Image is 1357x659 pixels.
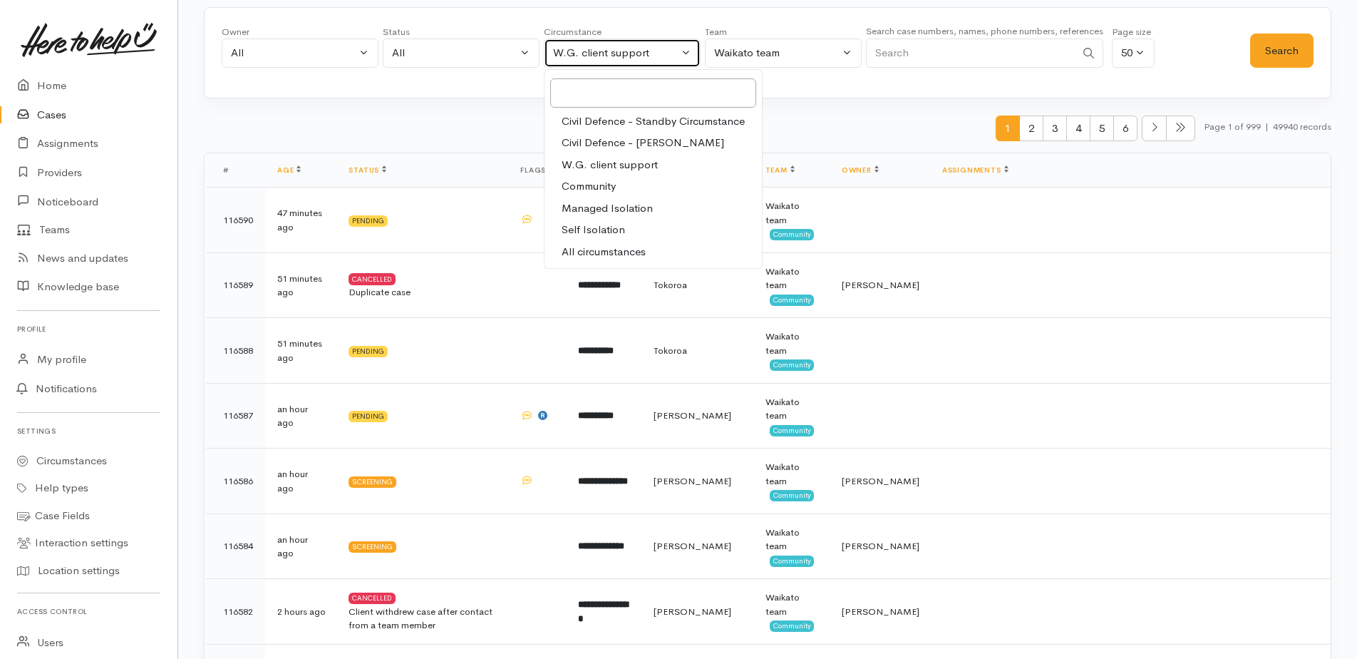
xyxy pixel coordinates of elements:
span: | [1265,121,1269,133]
div: Pending [349,215,388,227]
div: Cancelled [349,273,396,285]
td: 116589 [206,252,266,318]
span: Managed Isolation [562,200,653,217]
button: All [222,39,378,68]
div: Waikato team [765,460,819,488]
span: [PERSON_NAME] [654,606,731,618]
span: Civil Defence - [PERSON_NAME] [562,135,724,151]
span: Community [770,490,815,501]
button: All [383,39,540,68]
span: Community [770,620,815,632]
td: 116590 [206,188,266,253]
span: [PERSON_NAME] [842,540,919,552]
span: Community [770,229,815,240]
button: 50 [1112,39,1155,68]
button: Waikato team [705,39,862,68]
span: Tokoroa [654,279,687,291]
div: Screening [349,476,396,488]
span: 4 [1066,116,1090,142]
td: an hour ago [266,449,337,514]
button: Search [1250,34,1314,68]
div: Pending [349,411,388,422]
span: Community [770,425,815,436]
h6: Profile [17,320,160,339]
span: Self Isolation [562,222,625,238]
input: Search [550,78,756,108]
div: Waikato team [765,329,819,357]
small: Search case numbers, names, phone numbers, references [866,25,1103,37]
div: Duplicate case [349,285,497,300]
span: [PERSON_NAME] [842,279,919,291]
span: Community [770,295,815,306]
span: 3 [1043,116,1067,142]
th: Flags [509,153,566,188]
td: 116586 [206,449,266,514]
td: 116582 [206,579,266,645]
li: Next page [1142,116,1167,142]
span: [PERSON_NAME] [842,606,919,618]
input: Search [866,39,1075,68]
div: Client withdrew case after contact from a team member [349,605,497,633]
div: Waikato team [765,526,819,553]
div: Waikato team [765,591,819,618]
a: Age [277,165,301,175]
div: Waikato team [714,45,840,61]
div: Waikato team [765,265,819,292]
div: Team [705,25,862,39]
td: 2 hours ago [266,579,337,645]
div: Waikato team [765,199,819,227]
span: 5 [1090,116,1114,142]
div: Owner [222,25,378,39]
span: 1 [996,116,1020,142]
a: Status [349,165,386,175]
a: Assignments [942,165,1008,175]
div: 50 [1121,45,1132,61]
td: 51 minutes ago [266,318,337,384]
span: Community [770,359,815,371]
span: [PERSON_NAME] [842,475,919,487]
span: W.G. client support [562,157,658,173]
div: All [231,45,356,61]
small: Page 1 of 999 49940 records [1204,116,1331,153]
span: Community [770,556,815,567]
div: Cancelled [349,593,396,604]
div: Page size [1112,25,1155,39]
div: All [392,45,517,61]
span: Tokoroa [654,344,687,357]
span: Community [562,178,616,195]
div: Waikato team [765,395,819,423]
span: [PERSON_NAME] [654,475,731,487]
a: Team [765,165,795,175]
h6: Settings [17,422,160,441]
td: an hour ago [266,383,337,449]
td: 116588 [206,318,266,384]
span: All circumstances [562,244,646,260]
td: 47 minutes ago [266,188,337,253]
div: W.G. client support [553,45,678,61]
td: an hour ago [266,514,337,579]
span: Civil Defence - Standby Circumstance [562,113,745,130]
div: Circumstance [544,25,701,39]
div: Screening [349,541,396,553]
span: 6 [1113,116,1137,142]
td: 51 minutes ago [266,252,337,318]
span: [PERSON_NAME] [654,540,731,552]
span: [PERSON_NAME] [654,409,731,422]
div: Pending [349,346,388,357]
h6: Access control [17,602,160,621]
th: # [206,153,266,188]
li: Last page [1167,116,1195,142]
button: W.G. client support [544,39,701,68]
a: Owner [842,165,879,175]
td: 116587 [206,383,266,449]
span: 2 [1019,116,1043,142]
div: Status [383,25,540,39]
td: 116584 [206,514,266,579]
